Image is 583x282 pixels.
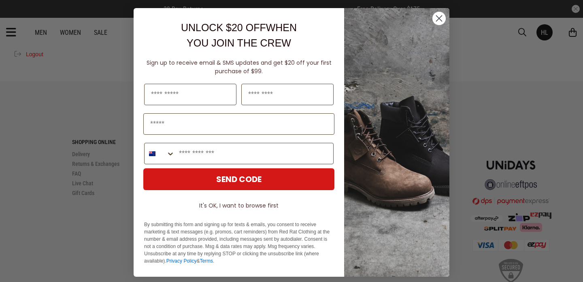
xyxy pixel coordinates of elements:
p: By submitting this form and signing up for texts & emails, you consent to receive marketing & tex... [144,221,334,265]
span: UNLOCK $20 OFF [181,22,266,33]
a: Terms [200,258,213,264]
button: Open LiveChat chat widget [6,3,31,28]
button: Search Countries [145,143,175,164]
button: It's OK, I want to browse first [143,198,334,213]
a: Privacy Policy [166,258,197,264]
input: Email [143,113,334,135]
img: New Zealand [149,151,155,157]
span: WHEN [266,22,297,33]
button: SEND CODE [143,168,334,190]
button: Close dialog [432,11,446,25]
span: Sign up to receive email & SMS updates and get $20 off your first purchase of $99. [147,59,332,75]
input: First Name [144,84,236,105]
img: f7662613-148e-4c88-9575-6c6b5b55a647.jpeg [344,8,449,277]
span: YOU JOIN THE CREW [187,37,291,49]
